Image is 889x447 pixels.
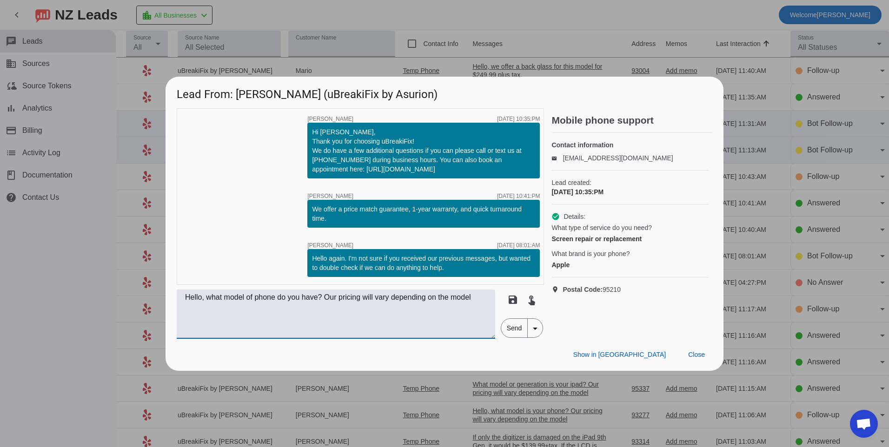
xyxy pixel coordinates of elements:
[850,410,878,438] div: Open chat
[497,116,540,122] div: [DATE] 10:35:PM
[526,294,537,305] mat-icon: touch_app
[688,351,705,358] span: Close
[307,243,353,248] span: [PERSON_NAME]
[312,127,535,174] div: Hi [PERSON_NAME], Thank you for choosing uBreakiFix! We do have a few additional questions if you...
[312,204,535,223] div: We offer a price match guarantee, 1-year warranty, and quick turnaround time.​
[566,347,673,363] button: Show in [GEOGRAPHIC_DATA]
[551,223,652,232] span: What type of service do you need?
[551,156,563,160] mat-icon: email
[551,286,563,293] mat-icon: location_on
[312,254,535,272] div: Hello again. I'm not sure if you received our previous messages, but wanted to double check if we...
[501,319,528,337] span: Send
[507,294,518,305] mat-icon: save
[573,351,666,358] span: Show in [GEOGRAPHIC_DATA]
[307,193,353,199] span: [PERSON_NAME]
[563,285,621,294] span: 95210
[563,286,603,293] strong: Postal Code:
[551,234,709,243] div: Screen repair or replacement
[563,154,673,162] a: [EMAIL_ADDRESS][DOMAIN_NAME]
[551,187,709,197] div: [DATE] 10:35:PM
[564,212,585,221] span: Details:
[551,260,709,270] div: Apple
[681,347,712,363] button: Close
[551,178,709,187] span: Lead created:
[307,116,353,122] span: [PERSON_NAME]
[530,323,541,334] mat-icon: arrow_drop_down
[166,77,723,108] h1: Lead From: [PERSON_NAME] (uBreakiFix by Asurion)
[551,249,630,258] span: What brand is your phone?
[497,193,540,199] div: [DATE] 10:41:PM
[551,212,560,221] mat-icon: check_circle
[551,140,709,150] h4: Contact information
[497,243,540,248] div: [DATE] 08:01:AM
[551,116,712,125] h2: Mobile phone support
